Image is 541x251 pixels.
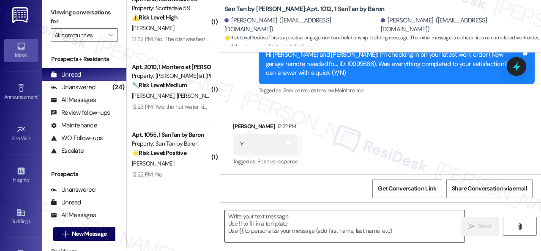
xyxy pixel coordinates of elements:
[62,231,68,237] i: 
[4,122,38,145] a: Site Visit •
[4,39,38,62] a: Inbox
[266,50,521,77] div: Hi [PERSON_NAME] and [PERSON_NAME]! I'm checking in on your latest work order (New garage remote ...
[72,229,107,238] span: New Message
[132,149,186,157] strong: 🌟 Risk Level: Positive
[233,155,298,168] div: Tagged as:
[51,70,81,79] div: Unread
[224,33,541,52] span: : This is a positive engagement and relationship-building message. The initial message is a check...
[372,179,442,198] button: Get Conversation Link
[381,16,535,34] div: [PERSON_NAME]. ([EMAIL_ADDRESS][DOMAIN_NAME])
[132,139,210,148] div: Property: San Tan by Baron
[177,92,219,99] span: [PERSON_NAME]
[446,179,533,198] button: Share Conversation via email
[4,164,38,187] a: Insights •
[109,32,113,39] i: 
[132,171,162,178] div: 12:22 PM: No
[38,93,39,99] span: •
[224,5,384,14] b: San Tan by [PERSON_NAME]: Apt. 1012, 1 SanTan by Baron
[259,84,535,97] div: Tagged as:
[132,24,174,32] span: [PERSON_NAME]
[51,198,81,207] div: Unread
[132,63,210,72] div: Apt. 2010, 1 Montero at [PERSON_NAME]
[132,72,210,80] div: Property: [PERSON_NAME] at [PERSON_NAME]
[110,81,126,94] div: (24)
[51,96,96,105] div: All Messages
[283,87,335,94] span: Service request review ,
[51,121,97,130] div: Maintenance
[224,16,379,34] div: [PERSON_NAME]. ([EMAIL_ADDRESS][DOMAIN_NAME])
[42,55,126,63] div: Prospects + Residents
[55,28,104,42] input: All communities
[51,83,96,92] div: Unanswered
[378,184,436,193] span: Get Conversation Link
[275,122,296,131] div: 12:22 PM
[516,223,523,230] i: 
[132,130,210,139] div: Apt. 1055, 1 SanTan by Baron
[42,170,126,179] div: Prospects
[132,81,187,89] strong: 🔧 Risk Level: Medium
[4,205,38,228] a: Buildings
[29,176,30,182] span: •
[257,158,298,165] span: Positive response
[53,227,116,241] button: New Message
[51,211,96,220] div: All Messages
[30,134,32,140] span: •
[224,34,268,41] strong: 🌟 Risk Level: Positive
[132,14,178,21] strong: ⚠️ Risk Level: High
[335,87,363,94] span: Maintenance
[233,122,298,134] div: [PERSON_NAME]
[51,6,118,28] label: Viewing conversations for
[132,4,210,13] div: Property: Scottsdale 59
[452,184,527,193] span: Share Conversation via email
[468,223,475,230] i: 
[240,140,243,149] div: Y
[132,92,177,99] span: [PERSON_NAME]
[51,185,96,194] div: Unanswered
[51,108,110,117] div: Review follow-ups
[12,7,30,23] img: ResiDesk Logo
[132,103,364,110] div: 12:23 PM: Yes, the hot water kicked on about a day later. But everything has been just fine since.
[461,217,499,236] button: Send
[51,146,84,155] div: Escalate
[478,222,491,231] span: Send
[132,160,174,167] span: [PERSON_NAME]
[51,134,103,143] div: WO Follow-ups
